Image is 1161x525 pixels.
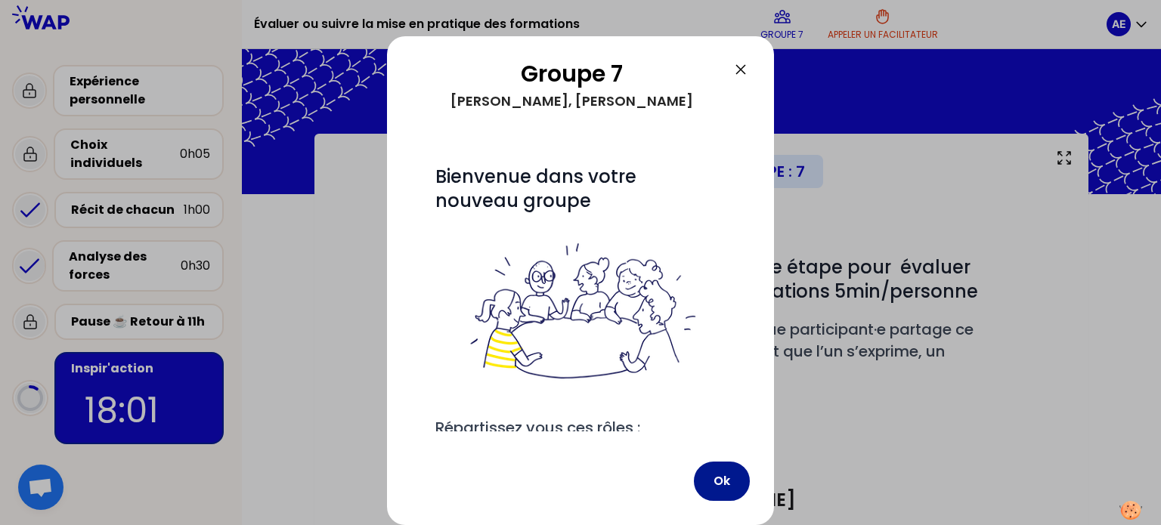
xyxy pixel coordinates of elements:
[462,240,699,384] img: filesOfInstructions%2FTIju0MhKKRPiGV7K-table.png
[411,88,732,115] div: [PERSON_NAME], [PERSON_NAME]
[435,164,641,213] span: Bienvenue dans votre nouveau groupe
[435,417,640,438] span: Répartissez vous ces rôles :
[694,462,750,501] button: Ok
[411,60,732,88] h2: Groupe 7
